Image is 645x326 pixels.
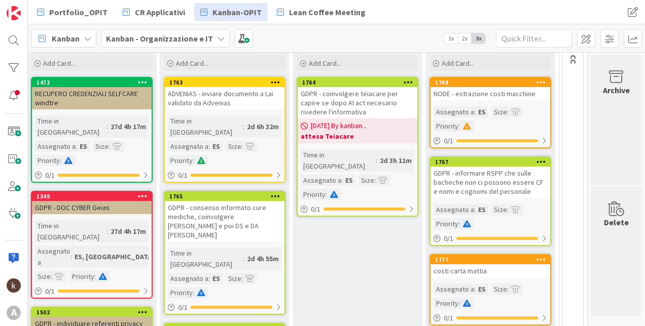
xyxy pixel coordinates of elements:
div: ES [77,141,90,152]
div: 1777costi carta mattia [431,255,550,277]
span: : [193,287,194,298]
a: 1765GDPR - consenso informato cure mediche, coinvolgere [PERSON_NAME] e poi DS e DA [PERSON_NAME]... [164,191,285,315]
div: ES [343,175,355,186]
div: A [7,306,21,320]
div: 0/1 [431,135,550,147]
div: GDPR - DOC CYBER Geias [32,201,152,214]
span: 0 / 1 [444,313,453,323]
b: attesa Teiacare [301,131,414,141]
span: : [507,204,509,215]
div: 1340 [37,193,152,200]
div: Assegnato a [434,204,474,215]
a: Lean Coffee Meeting [271,3,372,21]
span: : [474,106,476,117]
div: 2d 3h 11m [377,155,414,166]
input: Quick Filter... [496,29,572,48]
div: 1764 [302,79,417,86]
span: 2x [458,33,472,44]
a: 1767GDPR - informare RSPP che sulle bacheche non ci possono essere CF e nomi e cognomi del person... [429,156,551,246]
div: Time in [GEOGRAPHIC_DATA] [168,248,243,270]
span: : [374,175,376,186]
div: Priority [35,155,60,166]
span: Add Card... [442,59,474,68]
div: 2d 4h 55m [244,253,281,264]
div: Priority [168,155,193,166]
div: Assegnato a [434,283,474,295]
div: 1768 [435,79,550,86]
div: Priority [301,189,326,200]
div: 0/1 [431,312,550,324]
div: 1764 [298,78,417,87]
a: 1764GDPR - coinvolgere teiacare per capire se dopo AI act necesario rivedere l'informativa[DATE] ... [297,77,418,217]
span: : [458,298,460,309]
div: ES, [GEOGRAPHIC_DATA] [72,251,157,262]
a: 1768NODE - estrazione costi macchineAssegnato a:ESSize:Priority:0/1 [429,77,551,148]
div: 1764GDPR - coinvolgere teiacare per capire se dopo AI act necesario rivedere l'informativa [298,78,417,118]
span: Kanban-OPIT [212,6,262,18]
span: 0 / 1 [311,204,320,215]
div: Assegnato a [168,273,208,284]
span: : [243,253,244,264]
div: ES [476,204,488,215]
div: NODE - estrazione costi macchine [431,87,550,100]
a: Portfolio_OPIT [31,3,114,21]
div: GDPR - consenso informato cure mediche, coinvolgere [PERSON_NAME] e poi DS e DA [PERSON_NAME] [165,201,284,241]
div: 0/1 [298,203,417,216]
a: CR Applicativi [117,3,191,21]
span: 0 / 1 [444,136,453,146]
span: : [208,273,210,284]
div: 1502 [37,309,152,316]
span: : [109,141,110,152]
div: 1767 [435,158,550,166]
a: 1472RECUPERO CREDENZIALI SELFCARE windtreTime in [GEOGRAPHIC_DATA]:27d 4h 17mAssegnato a:ESSize:P... [31,77,153,183]
div: ES [210,273,223,284]
span: 0 / 1 [178,302,188,313]
span: 0 / 1 [45,286,55,297]
span: : [474,204,476,215]
span: 0 / 1 [45,170,55,181]
div: Assegnato a [35,141,76,152]
span: : [507,106,509,117]
span: : [70,251,72,262]
div: 1472RECUPERO CREDENZIALI SELFCARE windtre [32,78,152,109]
div: 1472 [32,78,152,87]
div: Time in [GEOGRAPHIC_DATA] [35,115,106,138]
div: 1765GDPR - consenso informato cure mediche, coinvolgere [PERSON_NAME] e poi DS e DA [PERSON_NAME] [165,192,284,241]
span: : [193,155,194,166]
div: 1765 [165,192,284,201]
div: Size [491,204,507,215]
div: 0/1 [32,285,152,298]
a: Kanban-OPIT [194,3,268,21]
span: : [208,141,210,152]
span: Add Card... [176,59,208,68]
span: : [106,226,108,237]
span: : [106,121,108,132]
div: Size [491,283,507,295]
div: 1763 [165,78,284,87]
div: 1768NODE - estrazione costi macchine [431,78,550,100]
div: 0/1 [165,301,284,314]
div: 1777 [435,256,550,263]
span: : [241,141,243,152]
div: costi carta mattia [431,264,550,277]
div: Delete [604,216,629,228]
span: : [341,175,343,186]
div: Priority [434,218,458,229]
div: Time in [GEOGRAPHIC_DATA] [301,149,376,172]
span: : [60,155,61,166]
div: 1768 [431,78,550,87]
span: Kanban [52,32,80,45]
div: Size [491,106,507,117]
span: 0 / 1 [444,233,453,244]
div: GDPR - coinvolgere teiacare per capire se dopo AI act necesario rivedere l'informativa [298,87,417,118]
span: : [243,121,244,132]
div: Priority [69,271,94,282]
span: 3x [472,33,485,44]
div: 1777 [431,255,550,264]
span: : [76,141,77,152]
div: Size [35,271,51,282]
div: 1340 [32,192,152,201]
div: Assegnato a [168,141,208,152]
div: 1763 [169,79,284,86]
div: ES [476,106,488,117]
